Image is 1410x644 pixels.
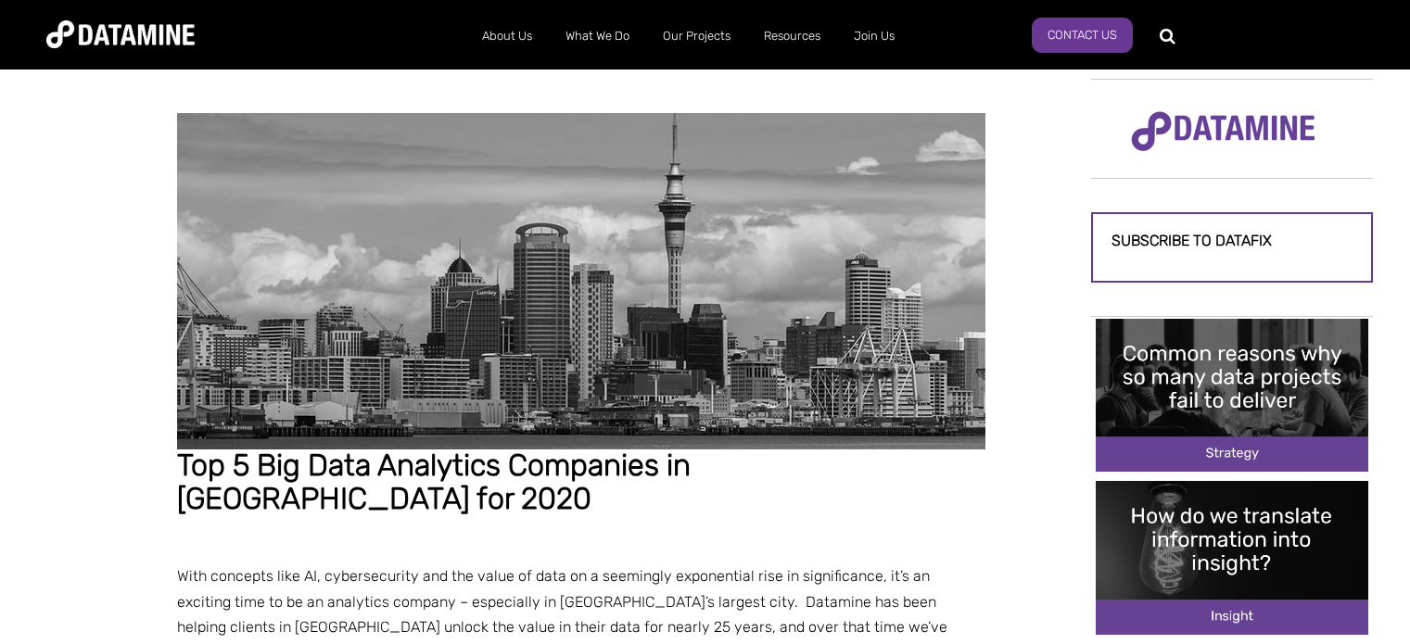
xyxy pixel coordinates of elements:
h3: Subscribe to datafix [1111,233,1353,249]
h1: Top 5 Big Data Analytics Companies in [GEOGRAPHIC_DATA] for 2020 [177,449,985,515]
img: Common reasons why so many data projects fail to deliver [1096,319,1368,472]
a: Contact Us [1032,18,1133,53]
a: Our Projects [646,12,747,60]
a: Resources [747,12,837,60]
a: What We Do [549,12,646,60]
img: Auckland analytics small [177,113,985,449]
img: Datamine Logo No Strapline - Purple [1119,99,1327,164]
img: Datamine [46,20,195,48]
img: How do we translate insights cover image [1096,481,1368,634]
a: About Us [465,12,549,60]
a: Join Us [837,12,911,60]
